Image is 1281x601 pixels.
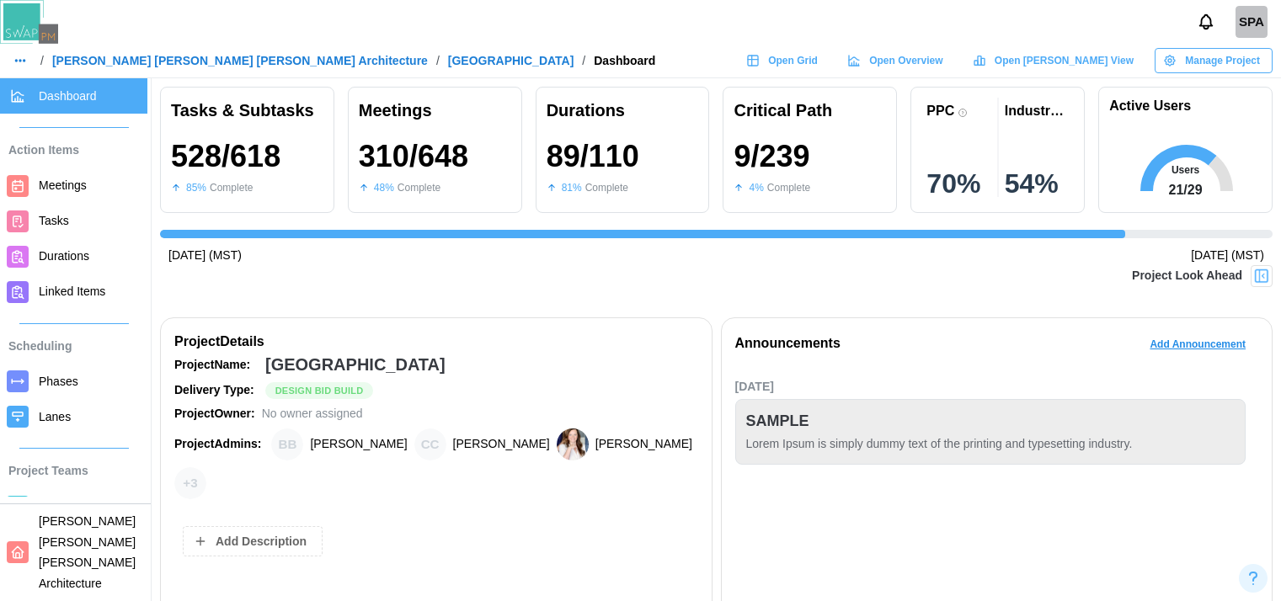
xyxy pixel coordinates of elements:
div: Lorem Ipsum is simply dummy text of the printing and typesetting industry. [746,435,1236,454]
span: Add Announcement [1150,332,1246,356]
span: Dashboard [39,89,97,103]
div: Complete [210,180,253,196]
div: PPC [926,103,954,119]
span: Lanes [39,410,71,423]
div: No owner assigned [262,405,363,423]
span: Add Description [216,527,307,556]
a: Open Overview [839,48,956,73]
div: Project Look Ahead [1132,267,1242,285]
button: Notifications [1192,8,1220,36]
div: / [40,55,44,66]
div: 48 % [374,180,394,196]
div: Dashboard [594,55,655,66]
div: Meetings [359,98,511,124]
div: [PERSON_NAME] [595,435,692,454]
div: 70 % [926,170,990,197]
button: Add Announcement [1137,332,1258,357]
span: Linked Items [39,285,105,298]
span: Tasks [39,214,69,227]
div: 310 / 648 [359,140,468,173]
div: [DATE] [735,378,1246,396]
div: Complete [585,180,628,196]
div: 54 % [1005,170,1069,197]
div: 4 % [749,180,763,196]
span: [PERSON_NAME] [PERSON_NAME] [PERSON_NAME] Architecture [39,514,136,590]
div: [DATE] (MST) [168,247,242,265]
div: Announcements [735,333,841,354]
div: Tasks & Subtasks [171,98,323,124]
div: SAMPLE [746,410,809,433]
div: Brian Baldwin [271,428,303,460]
div: 9 / 239 [734,140,809,173]
div: + 3 [174,467,206,499]
span: Phases [39,375,78,388]
img: Project Look Ahead Button [1253,268,1270,285]
a: SShetty platform admin [1236,6,1268,38]
div: Project Details [174,332,698,353]
div: Delivery Type: [174,381,259,400]
div: / [582,55,585,66]
div: Project Name: [174,356,259,375]
strong: Project Owner: [174,407,255,420]
div: 528 / 618 [171,140,280,173]
span: Durations [39,249,89,263]
div: 85 % [186,180,206,196]
button: Manage Project [1155,48,1273,73]
span: Open Overview [869,49,942,72]
div: Critical Path [734,98,886,124]
div: Durations [547,98,699,124]
div: 89 / 110 [547,140,639,173]
div: Chris Cosenza [414,428,446,460]
button: Add Description [183,526,323,556]
div: 81 % [562,180,582,196]
div: [DATE] (MST) [1191,247,1264,265]
span: Open [PERSON_NAME] View [995,49,1134,72]
div: Industry PPC [1005,103,1069,119]
a: [GEOGRAPHIC_DATA] [448,55,574,66]
div: [PERSON_NAME] [453,435,550,454]
img: Heather Bemis [557,428,589,460]
a: Open Grid [738,48,830,73]
span: Design Bid Build [275,383,364,398]
span: Manage Project [1185,49,1260,72]
a: [PERSON_NAME] [PERSON_NAME] [PERSON_NAME] Architecture [52,55,428,66]
span: Open Grid [768,49,818,72]
div: Complete [398,180,440,196]
a: Open [PERSON_NAME] View [964,48,1146,73]
div: Complete [767,180,810,196]
div: [GEOGRAPHIC_DATA] [265,352,446,378]
div: [PERSON_NAME] [310,435,407,454]
span: Meetings [39,178,87,192]
div: / [436,55,440,66]
strong: Project Admins: [174,437,261,450]
h1: Active Users [1109,98,1191,115]
div: SPA [1236,6,1268,38]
